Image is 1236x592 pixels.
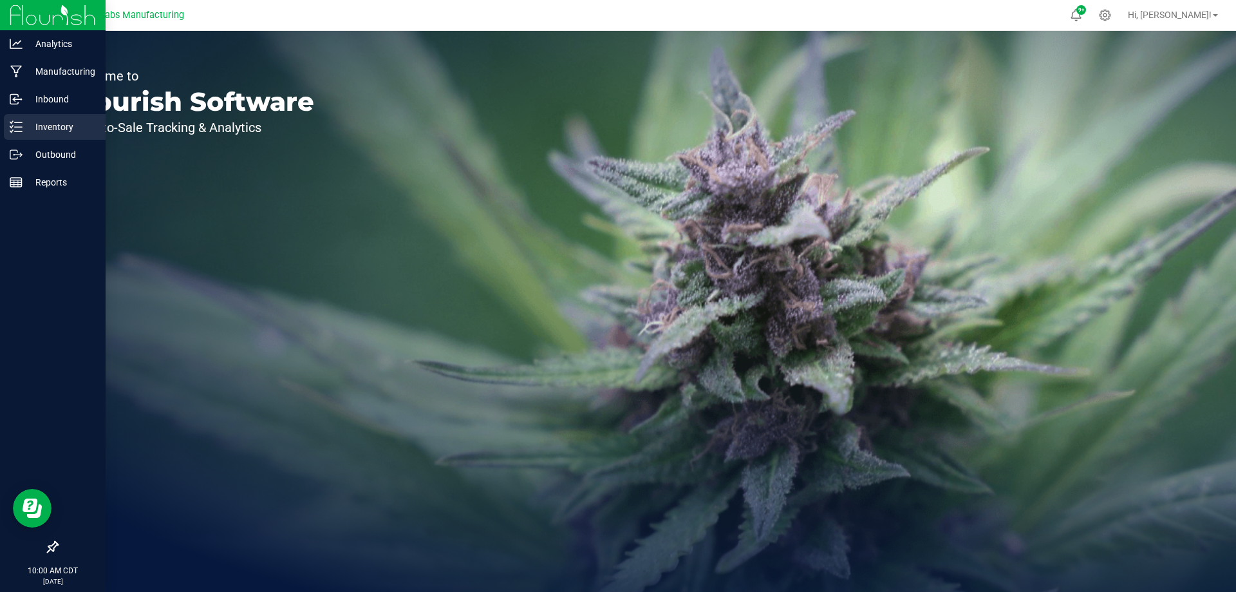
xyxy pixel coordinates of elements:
[23,64,100,79] p: Manufacturing
[10,93,23,106] inline-svg: Inbound
[10,120,23,133] inline-svg: Inventory
[70,121,314,134] p: Seed-to-Sale Tracking & Analytics
[1097,9,1113,21] div: Manage settings
[70,89,314,115] p: Flourish Software
[10,148,23,161] inline-svg: Outbound
[1128,10,1212,20] span: Hi, [PERSON_NAME]!
[10,176,23,189] inline-svg: Reports
[10,65,23,78] inline-svg: Manufacturing
[6,565,100,577] p: 10:00 AM CDT
[23,36,100,52] p: Analytics
[10,37,23,50] inline-svg: Analytics
[13,489,51,528] iframe: Resource center
[23,175,100,190] p: Reports
[23,91,100,107] p: Inbound
[23,119,100,135] p: Inventory
[70,70,314,82] p: Welcome to
[1078,8,1084,13] span: 9+
[23,147,100,162] p: Outbound
[6,577,100,586] p: [DATE]
[79,10,184,21] span: Teal Labs Manufacturing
